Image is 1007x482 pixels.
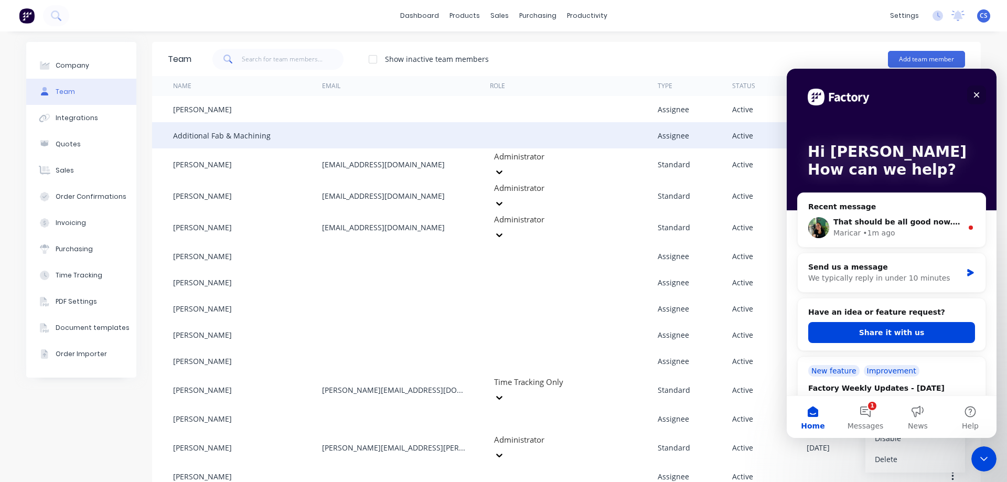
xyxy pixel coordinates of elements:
[875,431,956,446] div: Disable
[732,190,753,201] div: Active
[22,296,73,308] div: New feature
[732,277,753,288] div: Active
[322,442,469,453] div: [PERSON_NAME][EMAIL_ADDRESS][PERSON_NAME][DOMAIN_NAME]
[56,113,98,123] div: Integrations
[888,51,965,68] button: Add team member
[173,190,232,201] div: [PERSON_NAME]
[26,184,136,210] button: Order Confirmations
[173,356,232,367] div: [PERSON_NAME]
[562,8,613,24] div: productivity
[47,159,74,170] div: Maricar
[732,251,753,262] div: Active
[322,81,340,91] div: Email
[322,222,445,233] div: [EMAIL_ADDRESS][DOMAIN_NAME]
[26,131,136,157] button: Quotes
[22,193,175,204] div: Send us a message
[26,52,136,79] button: Company
[732,471,753,482] div: Active
[807,442,830,453] div: [DATE]
[173,384,232,395] div: [PERSON_NAME]
[26,157,136,184] button: Sales
[14,354,38,361] span: Home
[10,184,199,224] div: Send us a messageWe typically reply in under 10 minutes
[26,210,136,236] button: Invoicing
[56,218,86,228] div: Invoicing
[732,303,753,314] div: Active
[168,53,191,66] div: Team
[173,303,232,314] div: [PERSON_NAME]
[732,329,753,340] div: Active
[658,303,689,314] div: Assignee
[658,130,689,141] div: Assignee
[173,81,191,91] div: Name
[173,104,232,115] div: [PERSON_NAME]
[26,105,136,131] button: Integrations
[56,166,74,175] div: Sales
[658,413,689,424] div: Assignee
[732,413,753,424] div: Active
[26,236,136,262] button: Purchasing
[658,222,690,233] div: Standard
[105,327,157,369] button: News
[56,297,97,306] div: PDF Settings
[732,130,753,141] div: Active
[173,329,232,340] div: [PERSON_NAME]
[732,104,753,115] div: Active
[658,81,672,91] div: Type
[658,384,690,395] div: Standard
[732,384,753,395] div: Active
[732,222,753,233] div: Active
[322,159,445,170] div: [EMAIL_ADDRESS][DOMAIN_NAME]
[157,327,210,369] button: Help
[56,271,102,280] div: Time Tracking
[490,81,505,91] div: Role
[173,442,232,453] div: [PERSON_NAME]
[19,8,35,24] img: Factory
[658,159,690,170] div: Standard
[658,471,689,482] div: Assignee
[514,8,562,24] div: purchasing
[385,53,489,65] div: Show inactive team members
[885,8,924,24] div: settings
[175,354,192,361] span: Help
[56,87,75,97] div: Team
[732,356,753,367] div: Active
[173,159,232,170] div: [PERSON_NAME]
[322,190,445,201] div: [EMAIL_ADDRESS][DOMAIN_NAME]
[121,354,141,361] span: News
[658,442,690,453] div: Standard
[173,413,232,424] div: [PERSON_NAME]
[22,314,169,325] div: Factory Weekly Updates - [DATE]
[732,159,753,170] div: Active
[732,81,755,91] div: Status
[56,192,126,201] div: Order Confirmations
[875,452,956,467] div: Delete
[658,251,689,262] div: Assignee
[76,159,108,170] div: • 1m ago
[61,354,97,361] span: Messages
[787,69,997,438] iframe: Intercom live chat
[658,104,689,115] div: Assignee
[173,471,232,482] div: [PERSON_NAME]
[173,277,232,288] div: [PERSON_NAME]
[173,251,232,262] div: [PERSON_NAME]
[56,244,93,254] div: Purchasing
[56,349,107,359] div: Order Importer
[322,384,469,395] div: [PERSON_NAME][EMAIL_ADDRESS][DOMAIN_NAME]
[26,341,136,367] button: Order Importer
[173,222,232,233] div: [PERSON_NAME]
[658,356,689,367] div: Assignee
[22,238,188,249] h2: Have an idea or feature request?
[47,149,561,157] span: That should be all good now. What I did was go to Options > Invoice > Print, and then the Invoice...
[658,190,690,201] div: Standard
[56,323,130,333] div: Document templates
[22,204,175,215] div: We typically reply in under 10 minutes
[10,287,199,347] div: New featureImprovementFactory Weekly Updates - [DATE]
[22,253,188,274] button: Share it with us
[56,140,81,149] div: Quotes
